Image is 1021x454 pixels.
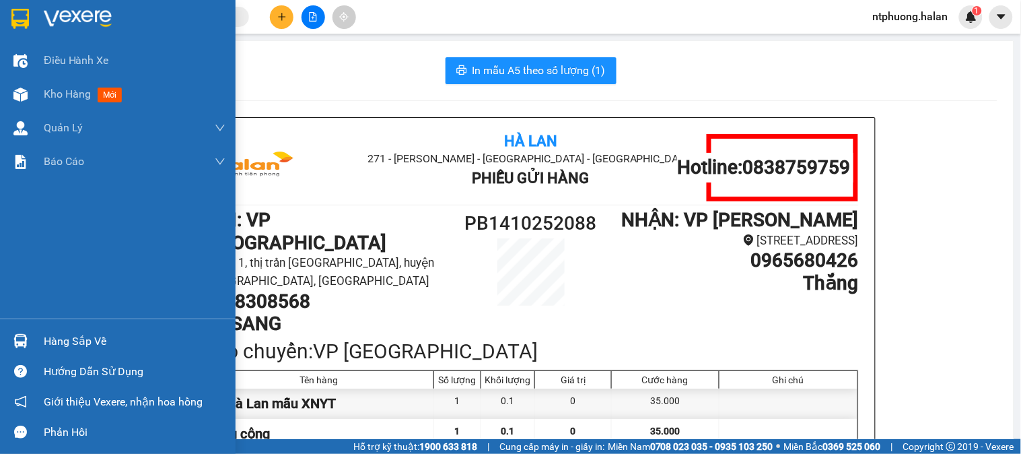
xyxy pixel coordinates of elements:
span: plus [277,12,287,22]
img: warehouse-icon [13,334,28,348]
span: Quản Lý [44,119,83,136]
button: file-add [302,5,325,29]
span: | [487,439,489,454]
span: copyright [946,442,956,451]
div: Số lượng [437,375,477,385]
sup: 1 [973,6,982,15]
img: logo.jpg [17,17,118,84]
div: Khối lượng [485,375,531,385]
h1: Thắng [612,272,858,295]
button: aim [332,5,356,29]
span: ⚪️ [777,444,781,449]
span: In mẫu A5 theo số lượng (1) [472,62,606,79]
b: Hà Lan [504,133,557,150]
span: caret-down [995,11,1008,23]
img: warehouse-icon [13,121,28,135]
span: question-circle [14,365,27,378]
h1: 0965680426 [612,249,858,272]
li: - Tổ 1, thị trấn [GEOGRAPHIC_DATA], huyện [GEOGRAPHIC_DATA], [GEOGRAPHIC_DATA] [203,254,449,290]
li: 271 - [PERSON_NAME] - [GEOGRAPHIC_DATA] - [GEOGRAPHIC_DATA] [312,150,749,167]
span: Kho hàng [44,88,91,100]
button: caret-down [989,5,1013,29]
h1: PB1410252088 [449,209,613,238]
b: Phiếu Gửi Hàng [472,170,589,187]
span: 0.1 [501,426,515,436]
b: NHẬN : VP [PERSON_NAME] [622,209,859,231]
img: logo-vxr [11,9,29,29]
span: message [14,426,27,439]
div: Kho chuyển: VP [GEOGRAPHIC_DATA] [203,335,859,367]
div: Ghi chú [723,375,854,385]
span: down [215,156,225,167]
button: printerIn mẫu A5 theo số lượng (1) [446,57,617,84]
img: logo.jpg [203,134,304,201]
h1: 0398308568 [203,290,449,313]
div: Hàng sắp về [44,331,225,352]
img: warehouse-icon [13,54,28,68]
div: Giá trị [538,375,608,385]
div: Hướng dẫn sử dụng [44,362,225,382]
li: [STREET_ADDRESS] [612,232,858,250]
div: PB hà Lan mẫu XNYT [205,389,435,419]
strong: 0708 023 035 - 0935 103 250 [650,441,773,452]
li: 271 - [PERSON_NAME] - [GEOGRAPHIC_DATA] - [GEOGRAPHIC_DATA] [126,33,563,50]
h1: BS SANG [203,313,449,335]
span: file-add [308,12,318,22]
span: aim [339,12,349,22]
span: | [891,439,893,454]
span: printer [456,65,467,77]
span: 0 [571,426,576,436]
span: Miền Nam [608,439,773,454]
span: mới [98,88,122,102]
span: Tổng cộng [208,426,271,442]
span: 1 [455,426,460,436]
img: warehouse-icon [13,88,28,102]
div: 1 [434,389,481,419]
span: Điều hành xe [44,52,109,69]
span: Cung cấp máy in - giấy in: [499,439,604,454]
span: down [215,123,225,133]
button: plus [270,5,293,29]
span: Miền Bắc [784,439,881,454]
strong: 1900 633 818 [419,441,477,452]
div: Cước hàng [615,375,715,385]
div: Tên hàng [208,375,431,385]
strong: 0369 525 060 [823,441,881,452]
span: environment [743,234,754,246]
span: 1 [975,6,979,15]
span: ntphuong.halan [862,8,959,25]
b: GỬI : VP [GEOGRAPHIC_DATA] [203,209,387,254]
div: 35.000 [612,389,719,419]
div: 0.1 [481,389,535,419]
div: Phản hồi [44,422,225,443]
img: solution-icon [13,155,28,169]
span: Giới thiệu Vexere, nhận hoa hồng [44,393,203,410]
span: notification [14,395,27,408]
span: Báo cáo [44,153,84,170]
span: Hỗ trợ kỹ thuật: [353,439,477,454]
img: icon-new-feature [965,11,977,23]
b: GỬI : VP [GEOGRAPHIC_DATA] [17,92,201,137]
span: 35.000 [650,426,680,436]
div: 0 [535,389,612,419]
h1: Hotline: 0838759759 [677,156,850,179]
